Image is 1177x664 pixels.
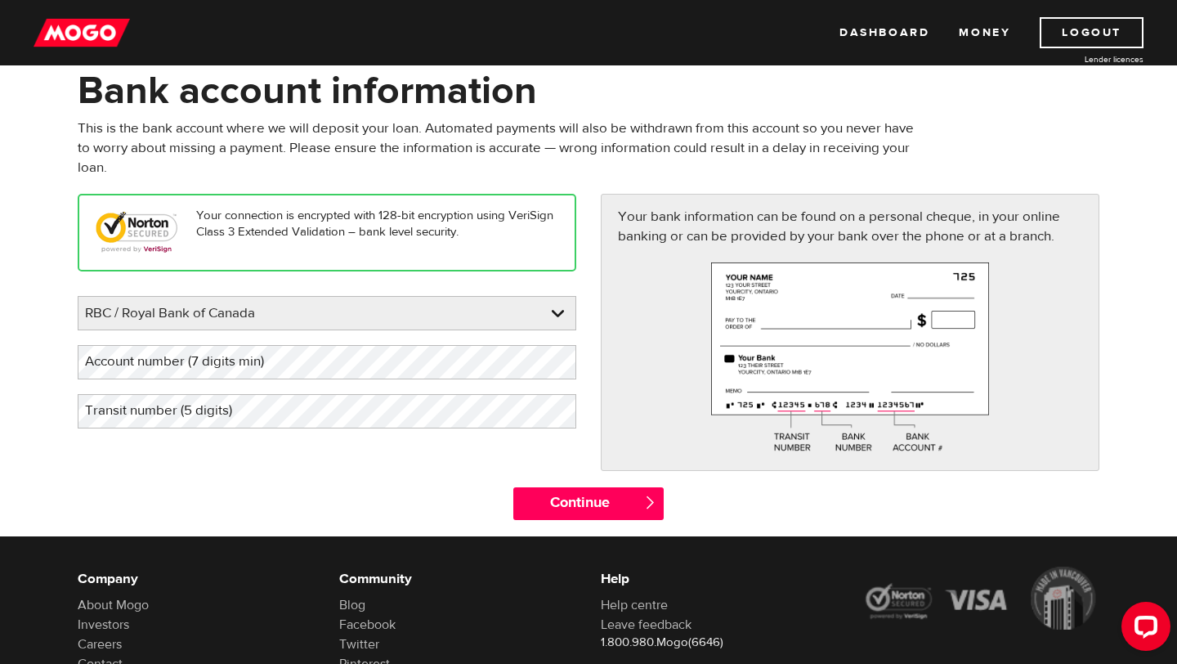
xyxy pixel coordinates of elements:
p: Your bank information can be found on a personal cheque, in your online banking or can be provide... [618,207,1082,246]
h6: Help [601,569,838,589]
iframe: LiveChat chat widget [1108,595,1177,664]
a: Blog [339,597,365,613]
p: 1.800.980.Mogo(6646) [601,635,838,651]
a: Leave feedback [601,617,691,633]
span:  [643,496,657,509]
label: Account number (7 digits min) [78,345,298,379]
a: Logout [1040,17,1143,48]
a: Lender licences [1021,53,1143,65]
a: Money [959,17,1010,48]
img: legal-icons-92a2ffecb4d32d839781d1b4e4802d7b.png [862,567,1099,630]
a: Twitter [339,636,379,653]
label: Transit number (5 digits) [78,394,266,428]
a: Facebook [339,617,396,633]
p: Your connection is encrypted with 128-bit encryption using VeriSign Class 3 Extended Validation –... [96,208,558,240]
img: mogo_logo-11ee424be714fa7cbb0f0f49df9e16ec.png [34,17,130,48]
h6: Company [78,569,315,589]
a: Investors [78,617,129,633]
a: Dashboard [839,17,929,48]
img: paycheck-large-7c426558fe069eeec9f9d0ad74ba3ec2.png [711,262,990,453]
a: About Mogo [78,597,149,613]
a: Careers [78,636,122,653]
h6: Community [339,569,576,589]
input: Continue [513,487,663,520]
a: Help centre [601,597,668,613]
h1: Bank account information [78,70,1099,112]
p: This is the bank account where we will deposit your loan. Automated payments will also be withdra... [78,119,925,177]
